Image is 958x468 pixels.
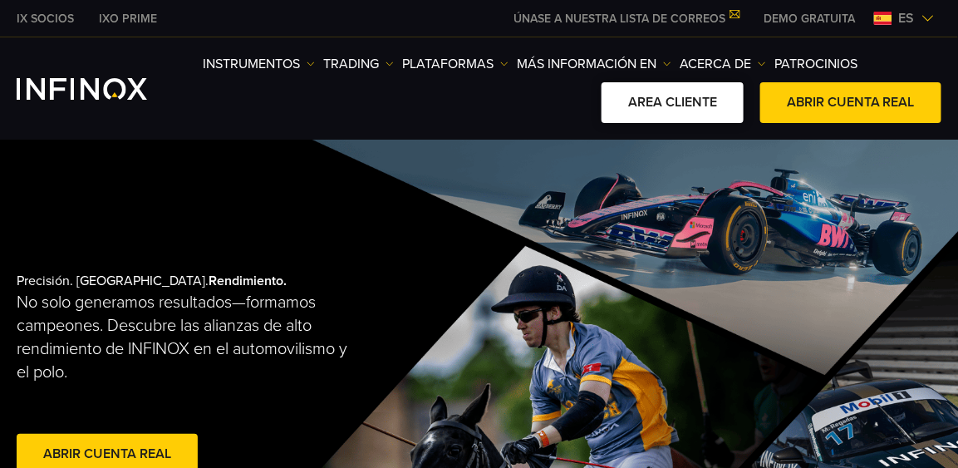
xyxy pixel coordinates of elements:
[751,10,867,27] a: INFINOX MENU
[774,54,857,74] a: Patrocinios
[17,78,186,100] a: INFINOX Logo
[402,54,508,74] a: PLATAFORMAS
[602,82,744,123] a: AREA CLIENTE
[209,273,287,289] strong: Rendimiento.
[680,54,766,74] a: ACERCA DE
[517,54,671,74] a: Más información en
[892,8,921,28] span: es
[4,10,86,27] a: INFINOX
[323,54,394,74] a: TRADING
[203,54,315,74] a: Instrumentos
[501,12,751,26] a: ÚNASE A NUESTRA LISTA DE CORREOS
[760,82,941,123] a: ABRIR CUENTA REAL
[17,291,350,384] p: No solo generamos resultados—formamos campeones. Descubre las alianzas de alto rendimiento de INF...
[86,10,169,27] a: INFINOX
